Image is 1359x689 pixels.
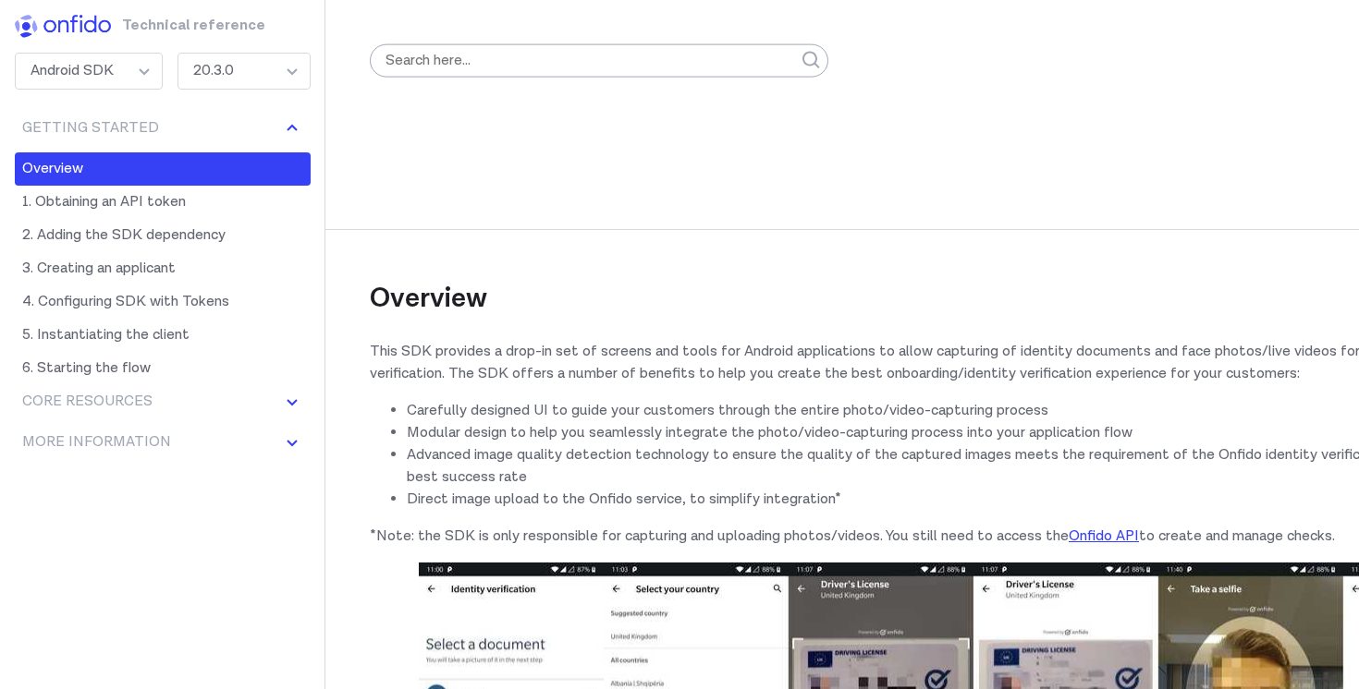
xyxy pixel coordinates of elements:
[15,152,311,186] a: Overview
[178,53,311,90] div: 20.3.0
[15,53,163,90] div: Android SDK
[122,15,217,45] h1: Technical reference
[370,44,828,78] input: Search here…
[15,186,311,219] a: 1. Obtaining an API token
[487,281,515,318] a: overview permalink
[281,391,303,413] img: svg+xml;base64,PHN2ZyBoZWlnaHQ9IjE2IiB2aWV3Qm94PSIwIDAgMTYgMTYiIHdpZHRoPSIxNiIgeG1sbnM9Imh0dHA6Ly...
[15,352,311,385] a: 6. Starting the flow
[15,252,311,285] a: 3. Creating an applicant
[1069,526,1139,546] a: Onfido API
[15,285,311,319] a: 4. Configuring SDK with Tokens
[281,431,303,453] img: svg+xml;base64,PHN2ZyBoZWlnaHQ9IjE2IiB2aWV3Qm94PSIwIDAgMTYgMTYiIHdpZHRoPSIxNiIgeG1sbnM9Imh0dHA6Ly...
[281,117,303,139] img: svg+xml;base64,PHN2ZyBoZWlnaHQ9IjE2IiB2aWV3Qm94PSIwIDAgMTYgMTYiIHdpZHRoPSIxNiIgeG1sbnM9Imh0dHA6Ly...
[15,385,311,418] button: Core Resources
[795,22,828,100] button: Submit your search query.
[15,219,311,252] a: 2. Adding the SDK dependency
[15,112,311,145] button: Getting Started
[15,319,311,352] a: 5. Instantiating the client
[15,15,111,38] img: h8y2NZtIVQ2cQAAAABJRU5ErkJggg==
[15,426,311,459] button: More information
